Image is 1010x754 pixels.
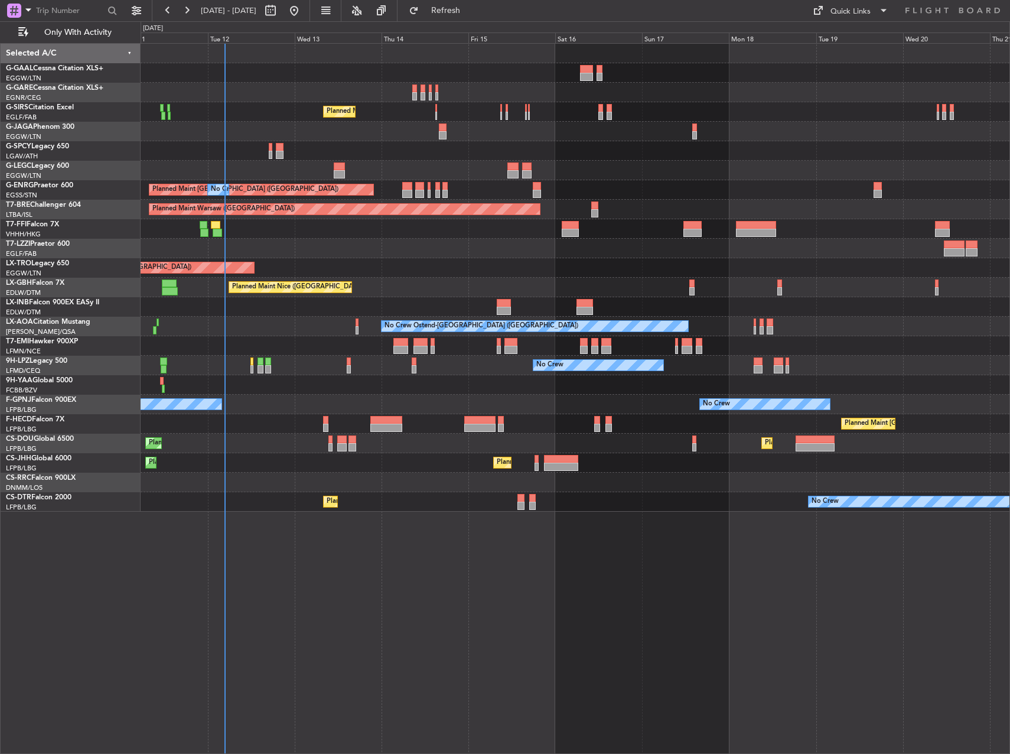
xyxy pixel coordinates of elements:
a: EGLF/FAB [6,249,37,258]
span: 9H-YAA [6,377,32,384]
div: Tue 12 [208,32,295,43]
div: Wed 13 [295,32,382,43]
a: CS-DTRFalcon 2000 [6,494,71,501]
a: LFPB/LBG [6,444,37,453]
span: T7-LZZI [6,240,30,248]
span: CS-DTR [6,494,31,501]
div: Fri 15 [468,32,555,43]
a: EGSS/STN [6,191,37,200]
span: CS-JHH [6,455,31,462]
span: 9H-LPZ [6,357,30,365]
a: T7-EMIHawker 900XP [6,338,78,345]
a: LX-AOACitation Mustang [6,318,90,326]
a: CS-RRCFalcon 900LX [6,474,76,482]
span: G-JAGA [6,123,33,131]
a: F-HECDFalcon 7X [6,416,64,423]
a: LFPB/LBG [6,464,37,473]
span: F-GPNJ [6,396,31,404]
a: G-GAALCessna Citation XLS+ [6,65,103,72]
span: LX-AOA [6,318,33,326]
span: [DATE] - [DATE] [201,5,256,16]
span: G-SIRS [6,104,28,111]
a: EDLW/DTM [6,288,41,297]
span: Refresh [421,6,471,15]
span: LX-GBH [6,279,32,287]
span: CS-DOU [6,435,34,443]
div: Planned Maint [GEOGRAPHIC_DATA] ([GEOGRAPHIC_DATA]) [149,434,335,452]
a: CS-DOUGlobal 6500 [6,435,74,443]
div: Planned Maint Sofia [327,493,387,511]
span: CS-RRC [6,474,31,482]
a: T7-FFIFalcon 7X [6,221,59,228]
a: EGGW/LTN [6,269,41,278]
span: G-GARE [6,84,33,92]
a: LGAV/ATH [6,152,38,161]
a: LFMN/NCE [6,347,41,356]
div: Planned Maint [GEOGRAPHIC_DATA] ([GEOGRAPHIC_DATA]) [497,454,683,472]
div: Thu 14 [382,32,468,43]
span: T7-EMI [6,338,29,345]
div: Mon 11 [120,32,207,43]
span: G-GAAL [6,65,33,72]
a: LFPB/LBG [6,405,37,414]
a: DNMM/LOS [6,483,43,492]
a: CS-JHHGlobal 6000 [6,455,71,462]
a: EDLW/DTM [6,308,41,317]
a: EGGW/LTN [6,132,41,141]
a: LTBA/ISL [6,210,32,219]
a: G-JAGAPhenom 300 [6,123,74,131]
div: Quick Links [830,6,871,18]
span: G-ENRG [6,182,34,189]
button: Refresh [403,1,474,20]
div: Planned Maint [GEOGRAPHIC_DATA] ([GEOGRAPHIC_DATA]) [152,181,338,199]
a: T7-LZZIPraetor 600 [6,240,70,248]
div: Sun 17 [642,32,729,43]
a: G-LEGCLegacy 600 [6,162,69,170]
div: Wed 20 [903,32,990,43]
span: Only With Activity [31,28,125,37]
div: [DATE] [143,24,163,34]
span: G-LEGC [6,162,31,170]
a: LX-GBHFalcon 7X [6,279,64,287]
span: LX-INB [6,299,29,306]
a: 9H-LPZLegacy 500 [6,357,67,365]
a: LFMD/CEQ [6,366,40,375]
div: No Crew [703,395,730,413]
span: T7-FFI [6,221,27,228]
div: Sat 16 [555,32,642,43]
div: Planned Maint Nice ([GEOGRAPHIC_DATA]) [232,278,364,296]
div: Planned Maint [GEOGRAPHIC_DATA] ([GEOGRAPHIC_DATA]) [149,454,335,472]
a: G-SIRSCitation Excel [6,104,74,111]
a: EGNR/CEG [6,93,41,102]
a: EGGW/LTN [6,74,41,83]
a: G-GARECessna Citation XLS+ [6,84,103,92]
a: FCBB/BZV [6,386,37,395]
a: F-GPNJFalcon 900EX [6,396,76,404]
a: G-SPCYLegacy 650 [6,143,69,150]
span: T7-BRE [6,201,30,209]
div: Mon 18 [729,32,816,43]
span: F-HECD [6,416,32,423]
div: Planned Maint [GEOGRAPHIC_DATA] ([GEOGRAPHIC_DATA]) [327,103,513,121]
button: Only With Activity [13,23,128,42]
a: G-ENRGPraetor 600 [6,182,73,189]
a: LFPB/LBG [6,425,37,434]
a: T7-BREChallenger 604 [6,201,81,209]
div: Tue 19 [816,32,903,43]
div: No Crew [211,181,238,199]
input: Trip Number [36,2,104,19]
div: Planned Maint Warsaw ([GEOGRAPHIC_DATA]) [152,200,295,218]
div: No Crew [812,493,839,511]
a: VHHH/HKG [6,230,41,239]
span: LX-TRO [6,260,31,267]
div: No Crew Ostend-[GEOGRAPHIC_DATA] ([GEOGRAPHIC_DATA]) [385,317,578,335]
a: EGLF/FAB [6,113,37,122]
div: No Crew [536,356,563,374]
div: Planned Maint [GEOGRAPHIC_DATA] ([GEOGRAPHIC_DATA]) [765,434,951,452]
a: LX-INBFalcon 900EX EASy II [6,299,99,306]
span: G-SPCY [6,143,31,150]
a: LX-TROLegacy 650 [6,260,69,267]
a: EGGW/LTN [6,171,41,180]
a: LFPB/LBG [6,503,37,512]
a: [PERSON_NAME]/QSA [6,327,76,336]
